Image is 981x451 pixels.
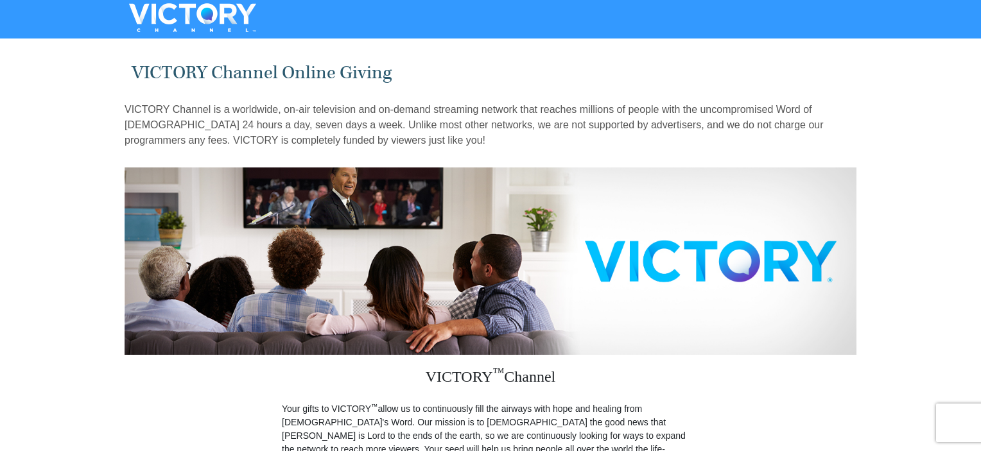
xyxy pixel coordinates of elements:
sup: ™ [493,366,505,379]
h3: VICTORY Channel [282,355,699,402]
p: VICTORY Channel is a worldwide, on-air television and on-demand streaming network that reaches mi... [125,102,856,148]
h1: VICTORY Channel Online Giving [132,62,850,83]
img: VICTORYTHON - VICTORY Channel [112,3,273,32]
sup: ™ [371,402,378,410]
